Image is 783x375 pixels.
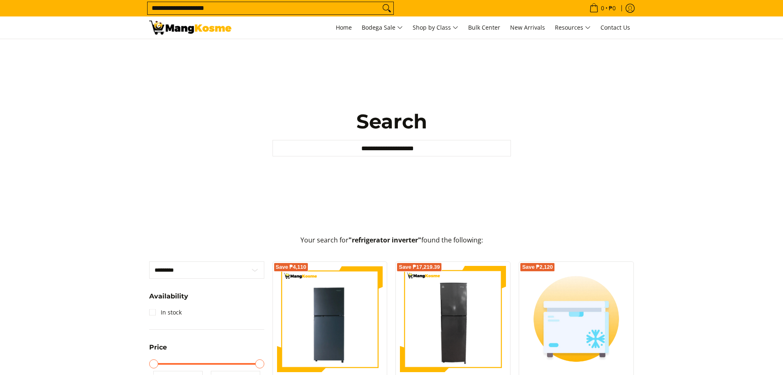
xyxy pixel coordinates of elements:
[551,16,595,39] a: Resources
[336,23,352,31] span: Home
[149,293,188,306] summary: Open
[506,16,549,39] a: New Arrivals
[555,23,591,33] span: Resources
[149,293,188,300] span: Availability
[596,16,634,39] a: Contact Us
[409,16,462,39] a: Shop by Class
[362,23,403,33] span: Bodega Sale
[523,266,629,372] img: chest-freezer-thumbnail-icon-mang-kosme
[380,2,393,14] button: Search
[400,266,506,372] img: Condura 8.5 Cu. Ft. Two-Door Direct Cool Manual Defrost Inverter Refrigerator, CTD800MNI-A (Class C)
[468,23,500,31] span: Bulk Center
[399,265,440,270] span: Save ₱17,219.39
[510,23,545,31] span: New Arrivals
[149,344,167,351] span: Price
[149,306,182,319] a: In stock
[149,21,231,35] img: Search: 44 results found for &quot;refrigerator inverter&quot; | Mang Kosme
[607,5,617,11] span: ₱0
[464,16,504,39] a: Bulk Center
[149,235,634,254] p: Your search for found the following:
[149,344,167,357] summary: Open
[276,265,307,270] span: Save ₱4,110
[413,23,458,33] span: Shop by Class
[587,4,618,13] span: •
[349,235,421,245] strong: "refrigerator inverter"
[332,16,356,39] a: Home
[358,16,407,39] a: Bodega Sale
[240,16,634,39] nav: Main Menu
[601,23,630,31] span: Contact Us
[277,266,383,372] img: Condura 8.2 Cu.Ft. No Frost, Top Freezer Inverter Refrigerator, Midnight Slate Gray CTF88i (Class A)
[600,5,605,11] span: 0
[273,109,511,134] h1: Search
[522,265,553,270] span: Save ₱2,120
